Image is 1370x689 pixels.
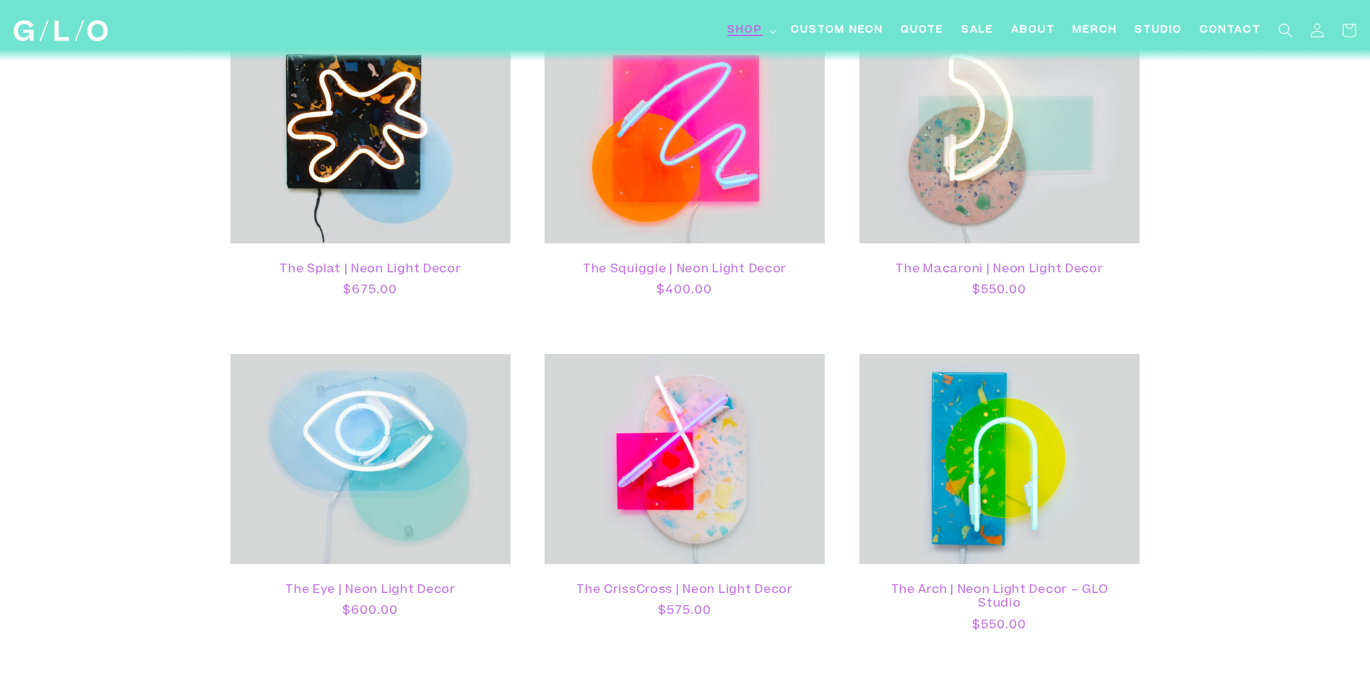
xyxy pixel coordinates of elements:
img: GLO Studio [14,20,108,41]
a: Studio [1126,14,1191,47]
span: Custom Neon [791,23,883,38]
a: The CrissCross | Neon Light Decor [559,583,810,597]
a: Quote [892,14,953,47]
iframe: Chat Widget [1298,620,1370,689]
summary: Shop [719,14,782,47]
a: Merch [1064,14,1126,47]
span: Quote [901,23,944,38]
a: Contact [1191,14,1270,47]
a: The Arch | Neon Light Decor – GLO Studio [874,583,1125,611]
a: Custom Neon [782,14,892,47]
span: About [1011,23,1055,38]
span: Contact [1200,23,1261,38]
span: SALE [961,23,994,38]
summary: Search [1270,14,1301,46]
a: SALE [953,14,1002,47]
span: Shop [727,23,763,38]
span: Merch [1072,23,1117,38]
a: About [1002,14,1064,47]
a: GLO Studio [8,15,113,47]
a: The Macaroni | Neon Light Decor [874,263,1125,277]
a: The Splat | Neon Light Decor [245,263,496,277]
a: The Squiggle | Neon Light Decor [559,263,810,277]
a: The Eye | Neon Light Decor [245,583,496,597]
span: Studio [1135,23,1182,38]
